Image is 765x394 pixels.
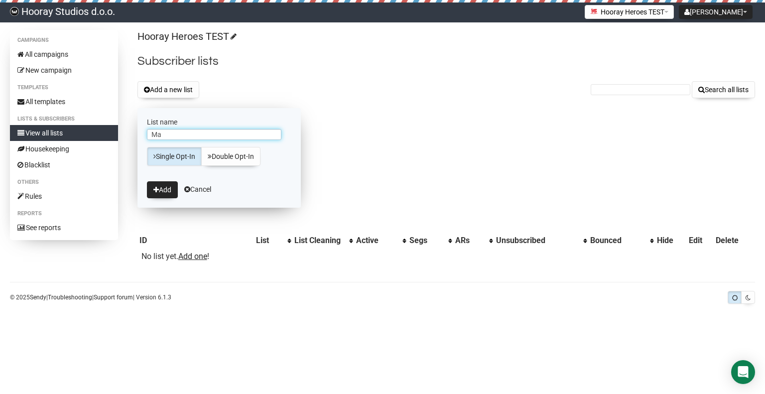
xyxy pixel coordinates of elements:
li: Reports [10,208,118,220]
label: List name [147,118,291,127]
a: Troubleshooting [48,294,92,301]
li: Templates [10,82,118,94]
a: Rules [10,188,118,204]
button: Search all lists [692,81,755,98]
td: No list yet. ! [137,248,254,265]
div: Unsubscribed [496,236,579,246]
li: Others [10,176,118,188]
a: Housekeeping [10,141,118,157]
button: Hooray Heroes TEST [585,5,674,19]
th: List: No sort applied, activate to apply an ascending sort [254,234,292,248]
a: Support forum [94,294,133,301]
th: Edit: No sort applied, sorting is disabled [687,234,714,248]
p: © 2025 | | | Version 6.1.3 [10,292,171,303]
a: Blacklist [10,157,118,173]
li: Campaigns [10,34,118,46]
a: Cancel [184,185,211,193]
th: Active: No sort applied, activate to apply an ascending sort [354,234,407,248]
input: The name of your new list [147,129,281,140]
img: d1a8986af4e4b2bddacb0eab0530b3c9 [10,7,19,16]
div: Active [356,236,397,246]
th: Unsubscribed: No sort applied, activate to apply an ascending sort [494,234,589,248]
a: Double Opt-In [201,147,260,166]
th: List Cleaning: No sort applied, activate to apply an ascending sort [292,234,354,248]
a: View all lists [10,125,118,141]
div: List Cleaning [294,236,344,246]
th: ARs: No sort applied, activate to apply an ascending sort [453,234,494,248]
div: Edit [689,236,712,246]
div: ARs [455,236,484,246]
button: Add [147,181,178,198]
div: Segs [409,236,444,246]
a: Sendy [30,294,46,301]
th: Hide: No sort applied, sorting is disabled [655,234,686,248]
th: ID: No sort applied, sorting is disabled [137,234,254,248]
th: Bounced: No sort applied, activate to apply an ascending sort [588,234,655,248]
div: Hide [657,236,684,246]
img: favicons [590,7,598,15]
a: New campaign [10,62,118,78]
a: See reports [10,220,118,236]
button: Add a new list [137,81,199,98]
a: All templates [10,94,118,110]
h2: Subscriber lists [137,52,755,70]
button: [PERSON_NAME] [679,5,753,19]
div: List [256,236,282,246]
div: Open Intercom Messenger [731,360,755,384]
th: Segs: No sort applied, activate to apply an ascending sort [407,234,454,248]
div: Bounced [590,236,645,246]
a: Add one [178,252,207,261]
li: Lists & subscribers [10,113,118,125]
a: Hooray Heroes TEST [137,30,235,42]
a: Single Opt-In [147,147,202,166]
th: Delete: No sort applied, sorting is disabled [714,234,755,248]
div: Delete [716,236,753,246]
a: All campaigns [10,46,118,62]
div: ID [139,236,252,246]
